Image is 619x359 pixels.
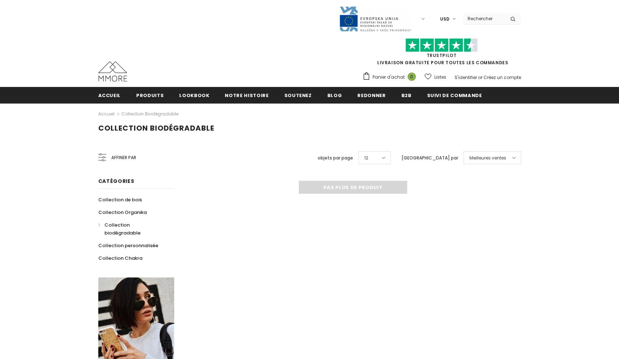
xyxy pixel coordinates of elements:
[362,72,420,83] a: Panier d'achat 0
[98,87,121,103] a: Accueil
[483,74,521,80] a: Créez un compte
[357,87,386,103] a: Redonner
[104,222,141,236] span: Collection biodégradable
[98,209,147,216] span: Collection Organika
[339,6,411,32] img: Javni Razpis
[401,87,412,103] a: B2B
[98,193,142,206] a: Collection de bois
[455,74,477,80] a: S'identifier
[98,255,142,262] span: Collection Chakra
[373,74,405,81] span: Panier d'achat
[463,13,505,24] input: Search Site
[98,239,158,252] a: Collection personnalisée
[425,71,446,83] a: Listes
[339,16,411,22] a: Javni Razpis
[327,92,342,99] span: Blog
[284,92,312,99] span: soutenez
[225,87,268,103] a: Notre histoire
[121,111,179,117] a: Collection biodégradable
[98,252,142,264] a: Collection Chakra
[284,87,312,103] a: soutenez
[98,206,147,219] a: Collection Organika
[469,154,506,162] span: Meilleures ventes
[136,92,164,99] span: Produits
[405,38,478,52] img: Faites confiance aux étoiles pilotes
[136,87,164,103] a: Produits
[98,92,121,99] span: Accueil
[98,196,142,203] span: Collection de bois
[427,87,482,103] a: Suivi de commande
[427,52,457,58] a: TrustPilot
[362,41,521,66] span: LIVRAISON GRATUITE POUR TOUTES LES COMMANDES
[98,242,158,249] span: Collection personnalisée
[98,110,115,118] a: Accueil
[401,92,412,99] span: B2B
[434,74,446,81] span: Listes
[318,154,353,162] label: objets par page
[98,123,214,133] span: Collection biodégradable
[401,154,458,162] label: [GEOGRAPHIC_DATA] par
[179,87,209,103] a: Lookbook
[440,16,450,23] span: USD
[98,219,166,239] a: Collection biodégradable
[408,73,416,81] span: 0
[98,61,127,82] img: Cas MMORE
[111,154,136,162] span: Affiner par
[364,154,368,162] span: 12
[98,178,134,185] span: Catégories
[327,87,342,103] a: Blog
[357,92,386,99] span: Redonner
[478,74,482,80] span: or
[427,92,482,99] span: Suivi de commande
[225,92,268,99] span: Notre histoire
[179,92,209,99] span: Lookbook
